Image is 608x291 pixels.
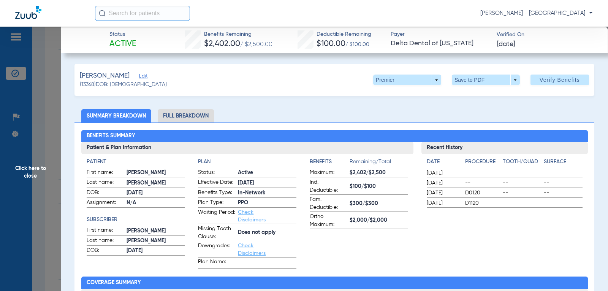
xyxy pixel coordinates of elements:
[127,189,185,197] span: [DATE]
[198,169,235,178] span: Status:
[87,178,124,188] span: Last name:
[238,189,296,197] span: In-Network
[310,158,350,169] app-breakdown-title: Benefits
[427,158,459,166] h4: Date
[81,130,588,142] h2: Benefits Summary
[480,10,593,17] span: [PERSON_NAME] - [GEOGRAPHIC_DATA]
[310,213,347,229] span: Ortho Maximum:
[427,189,459,197] span: [DATE]
[503,158,541,166] h4: Tooth/Quad
[427,179,459,187] span: [DATE]
[238,210,266,223] a: Check Disclaimers
[99,10,106,17] img: Search Icon
[544,158,582,166] h4: Surface
[503,199,541,207] span: --
[198,189,235,198] span: Benefits Type:
[87,169,124,178] span: First name:
[317,40,345,48] span: $100.00
[87,158,185,166] h4: Patient
[503,158,541,169] app-breakdown-title: Tooth/Quad
[373,75,441,85] button: Premier
[427,169,459,177] span: [DATE]
[350,169,408,177] span: $2,402/$2,500
[427,199,459,207] span: [DATE]
[87,226,124,235] span: First name:
[310,196,347,211] span: Fam. Deductible:
[158,109,214,122] li: Full Breakdown
[238,179,296,187] span: [DATE]
[350,183,408,191] span: $100/$100
[127,199,185,207] span: N/A
[127,169,185,177] span: [PERSON_NAME]
[465,158,500,166] h4: Procedure
[15,6,41,19] img: Zuub Logo
[452,75,520,85] button: Save to PDF
[238,199,296,207] span: PPO
[350,216,408,224] span: $2,000/$2,000
[81,277,588,289] h2: Coverage Summary
[109,30,136,38] span: Status
[345,42,369,47] span: / $100.00
[310,178,347,194] span: Ind. Deductible:
[465,199,500,207] span: D1120
[240,41,272,48] span: / $2,500.00
[127,179,185,187] span: [PERSON_NAME]
[530,75,589,85] button: Verify Benefits
[80,71,130,81] span: [PERSON_NAME]
[310,158,350,166] h4: Benefits
[465,158,500,169] app-breakdown-title: Procedure
[198,158,296,166] h4: Plan
[497,31,596,39] span: Verified On
[238,229,296,237] span: Does not apply
[310,169,347,178] span: Maximum:
[544,169,582,177] span: --
[139,73,146,81] span: Edit
[198,208,235,224] span: Waiting Period:
[81,109,151,122] li: Summary Breakdown
[80,81,167,89] span: (13368) DOB: [DEMOGRAPHIC_DATA]
[127,247,185,255] span: [DATE]
[127,227,185,235] span: [PERSON_NAME]
[544,189,582,197] span: --
[544,158,582,169] app-breakdown-title: Surface
[421,142,587,154] h3: Recent History
[87,216,185,224] h4: Subscriber
[503,169,541,177] span: --
[497,40,515,49] span: [DATE]
[204,40,240,48] span: $2,402.00
[317,30,371,38] span: Deductible Remaining
[350,158,408,169] span: Remaining/Total
[198,258,235,268] span: Plan Name:
[350,200,408,208] span: $300/$300
[204,30,272,38] span: Benefits Remaining
[238,243,266,256] a: Check Disclaimers
[427,158,459,169] app-breakdown-title: Date
[87,237,124,246] span: Last name:
[544,179,582,187] span: --
[127,237,185,245] span: [PERSON_NAME]
[503,179,541,187] span: --
[87,199,124,208] span: Assignment:
[465,169,500,177] span: --
[198,199,235,208] span: Plan Type:
[391,30,490,38] span: Payer
[465,179,500,187] span: --
[544,199,582,207] span: --
[198,225,235,241] span: Missing Tooth Clause:
[391,39,490,48] span: Delta Dental of [US_STATE]
[87,246,124,256] span: DOB:
[87,189,124,198] span: DOB:
[198,242,235,257] span: Downgrades:
[465,189,500,197] span: D0120
[238,169,296,177] span: Active
[540,77,580,83] span: Verify Benefits
[198,178,235,188] span: Effective Date:
[81,142,414,154] h3: Patient & Plan Information
[109,39,136,49] span: Active
[503,189,541,197] span: --
[95,6,190,21] input: Search for patients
